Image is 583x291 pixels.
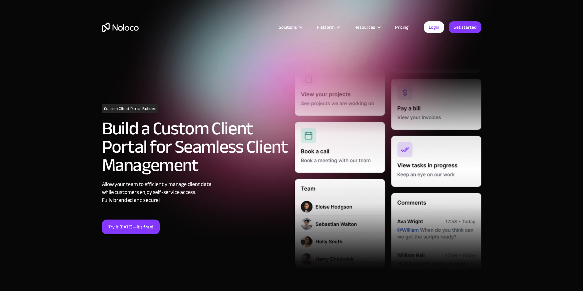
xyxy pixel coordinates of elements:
[309,23,347,31] div: Platform
[449,21,481,33] a: Get started
[279,23,297,31] div: Solutions
[102,23,139,32] a: home
[102,104,158,113] h1: Custom Client Portal Builder
[354,23,375,31] div: Resources
[387,23,416,31] a: Pricing
[102,180,289,204] div: Allow your team to efficiently manage client data while customers enjoy self-service access. Full...
[317,23,334,31] div: Platform
[271,23,309,31] div: Solutions
[102,119,289,174] h2: Build a Custom Client Portal for Seamless Client Management
[347,23,387,31] div: Resources
[102,220,160,234] a: Try it [DATE]—it’s free!
[424,21,444,33] a: Login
